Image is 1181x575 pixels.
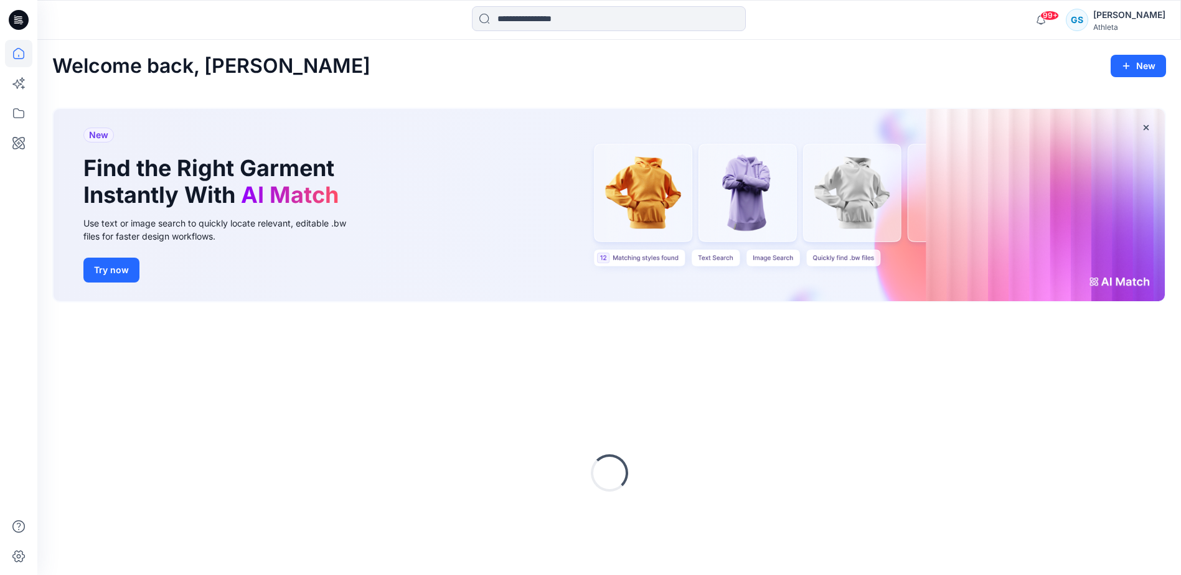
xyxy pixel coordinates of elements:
[83,258,139,283] button: Try now
[1093,22,1165,32] div: Athleta
[241,181,339,208] span: AI Match
[83,155,345,208] h1: Find the Right Garment Instantly With
[52,55,370,78] h2: Welcome back, [PERSON_NAME]
[89,128,108,143] span: New
[1040,11,1059,21] span: 99+
[1093,7,1165,22] div: [PERSON_NAME]
[1066,9,1088,31] div: GS
[83,217,364,243] div: Use text or image search to quickly locate relevant, editable .bw files for faster design workflows.
[1111,55,1166,77] button: New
